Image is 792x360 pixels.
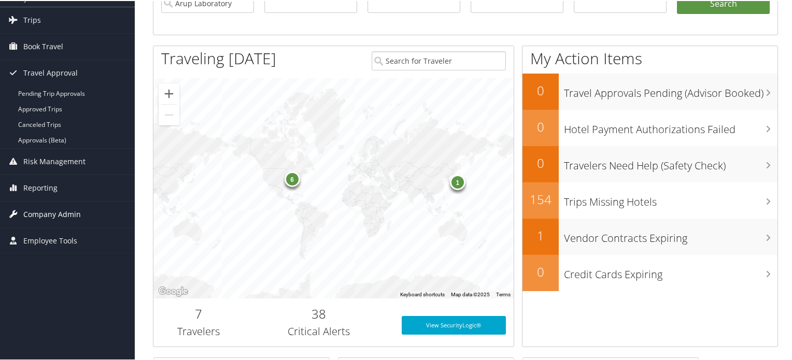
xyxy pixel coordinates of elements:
[522,254,777,290] a: 0Credit Cards Expiring
[522,181,777,218] a: 154Trips Missing Hotels
[402,315,506,334] a: View SecurityLogic®
[156,284,190,297] a: Open this area in Google Maps (opens a new window)
[522,190,559,207] h2: 154
[522,226,559,243] h2: 1
[522,117,559,135] h2: 0
[23,227,77,253] span: Employee Tools
[564,80,777,99] h3: Travel Approvals Pending (Advisor Booked)
[372,50,506,69] input: Search for Traveler
[451,291,490,296] span: Map data ©2025
[522,145,777,181] a: 0Travelers Need Help (Safety Check)
[251,323,386,338] h3: Critical Alerts
[284,170,300,185] div: 6
[522,109,777,145] a: 0Hotel Payment Authorizations Failed
[496,291,511,296] a: Terms (opens in new tab)
[522,262,559,280] h2: 0
[161,47,276,68] h1: Traveling [DATE]
[522,73,777,109] a: 0Travel Approvals Pending (Advisor Booked)
[23,200,81,226] span: Company Admin
[400,290,445,297] button: Keyboard shortcuts
[522,81,559,98] h2: 0
[251,304,386,322] h2: 38
[564,189,777,208] h3: Trips Missing Hotels
[449,174,465,189] div: 1
[159,104,179,124] button: Zoom out
[564,225,777,244] h3: Vendor Contracts Expiring
[156,284,190,297] img: Google
[23,33,63,59] span: Book Travel
[522,218,777,254] a: 1Vendor Contracts Expiring
[23,6,41,32] span: Trips
[522,153,559,171] h2: 0
[161,323,236,338] h3: Travelers
[564,116,777,136] h3: Hotel Payment Authorizations Failed
[564,261,777,281] h3: Credit Cards Expiring
[23,174,58,200] span: Reporting
[23,148,86,174] span: Risk Management
[161,304,236,322] h2: 7
[522,47,777,68] h1: My Action Items
[23,59,78,85] span: Travel Approval
[159,82,179,103] button: Zoom in
[564,152,777,172] h3: Travelers Need Help (Safety Check)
